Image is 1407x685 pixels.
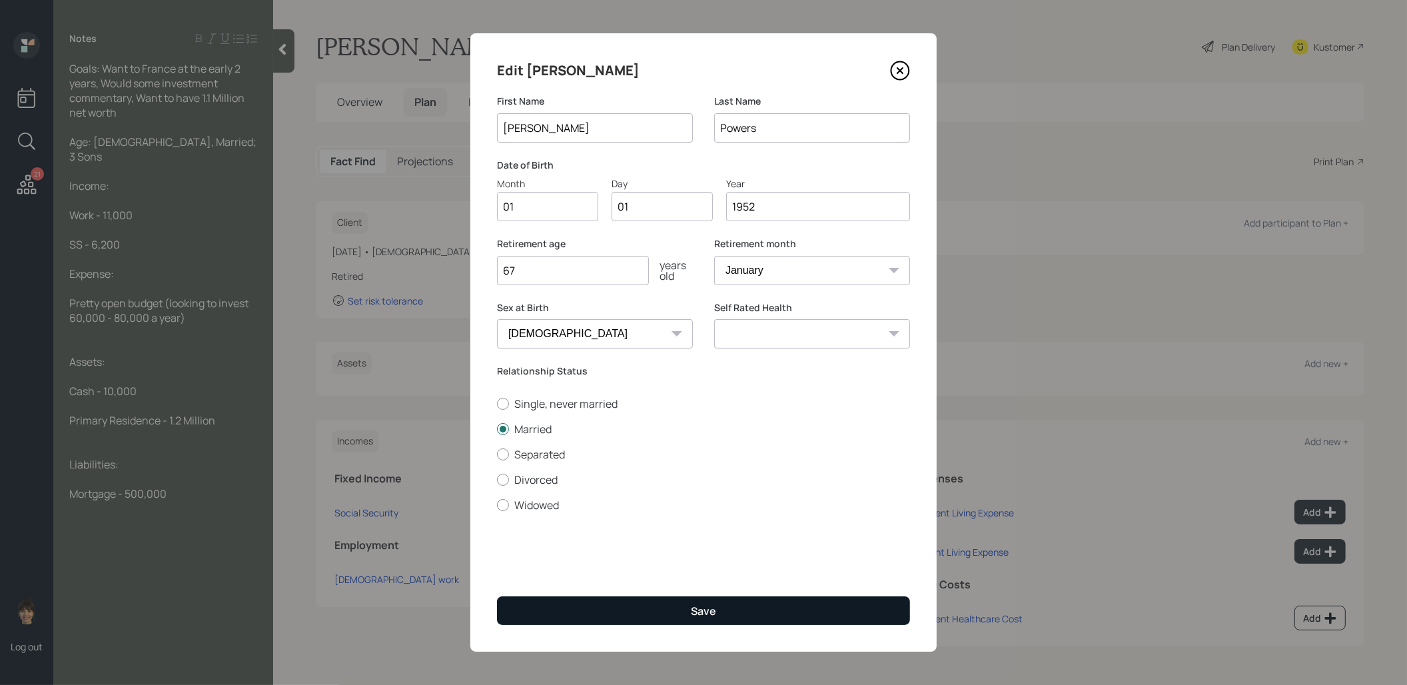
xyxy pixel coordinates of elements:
div: Year [726,177,910,191]
div: Day [612,177,713,191]
h4: Edit [PERSON_NAME] [497,60,640,81]
label: Relationship Status [497,364,910,378]
div: Save [691,604,716,618]
label: Married [497,422,910,436]
div: Month [497,177,598,191]
label: First Name [497,95,693,108]
div: years old [649,260,693,281]
label: Sex at Birth [497,301,693,315]
input: Month [497,192,598,221]
label: Single, never married [497,396,910,411]
label: Widowed [497,498,910,512]
label: Divorced [497,472,910,487]
input: Year [726,192,910,221]
label: Date of Birth [497,159,910,172]
label: Separated [497,447,910,462]
label: Retirement month [714,237,910,251]
button: Save [497,596,910,625]
label: Retirement age [497,237,693,251]
label: Last Name [714,95,910,108]
input: Day [612,192,713,221]
label: Self Rated Health [714,301,910,315]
